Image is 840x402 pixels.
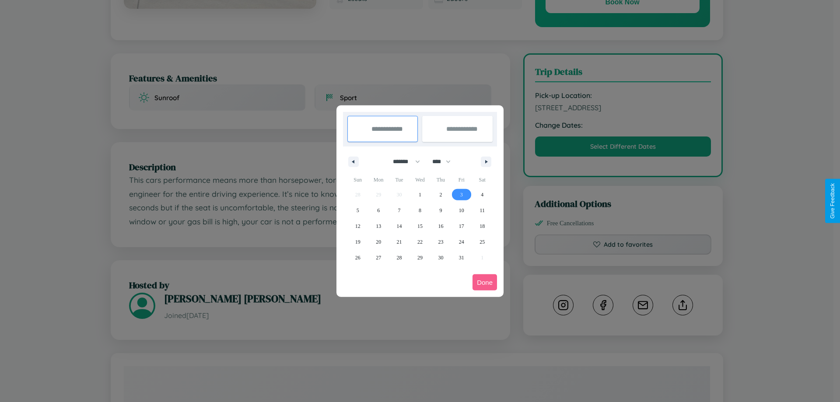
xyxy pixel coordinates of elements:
[347,203,368,218] button: 5
[417,234,423,250] span: 22
[397,250,402,266] span: 28
[389,234,409,250] button: 21
[347,250,368,266] button: 26
[430,203,451,218] button: 9
[389,250,409,266] button: 28
[459,218,464,234] span: 17
[357,203,359,218] span: 5
[451,187,472,203] button: 3
[430,187,451,203] button: 2
[355,234,360,250] span: 19
[347,173,368,187] span: Sun
[479,234,485,250] span: 25
[398,203,401,218] span: 7
[409,234,430,250] button: 22
[430,234,451,250] button: 23
[417,218,423,234] span: 15
[368,250,388,266] button: 27
[368,218,388,234] button: 13
[409,218,430,234] button: 15
[438,234,443,250] span: 23
[409,203,430,218] button: 8
[472,274,497,290] button: Done
[430,218,451,234] button: 16
[397,218,402,234] span: 14
[451,234,472,250] button: 24
[376,250,381,266] span: 27
[479,218,485,234] span: 18
[347,234,368,250] button: 19
[439,187,442,203] span: 2
[472,218,493,234] button: 18
[397,234,402,250] span: 21
[479,203,485,218] span: 11
[355,218,360,234] span: 12
[419,203,421,218] span: 8
[417,250,423,266] span: 29
[368,173,388,187] span: Mon
[451,250,472,266] button: 31
[451,173,472,187] span: Fri
[472,187,493,203] button: 4
[389,173,409,187] span: Tue
[409,250,430,266] button: 29
[419,187,421,203] span: 1
[829,183,836,219] div: Give Feedback
[438,218,443,234] span: 16
[459,203,464,218] span: 10
[376,234,381,250] span: 20
[439,203,442,218] span: 9
[355,250,360,266] span: 26
[459,250,464,266] span: 31
[438,250,443,266] span: 30
[409,173,430,187] span: Wed
[459,234,464,250] span: 24
[430,173,451,187] span: Thu
[389,203,409,218] button: 7
[481,187,483,203] span: 4
[368,203,388,218] button: 6
[472,203,493,218] button: 11
[377,203,380,218] span: 6
[472,173,493,187] span: Sat
[409,187,430,203] button: 1
[376,218,381,234] span: 13
[460,187,463,203] span: 3
[472,234,493,250] button: 25
[451,218,472,234] button: 17
[368,234,388,250] button: 20
[451,203,472,218] button: 10
[389,218,409,234] button: 14
[347,218,368,234] button: 12
[430,250,451,266] button: 30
